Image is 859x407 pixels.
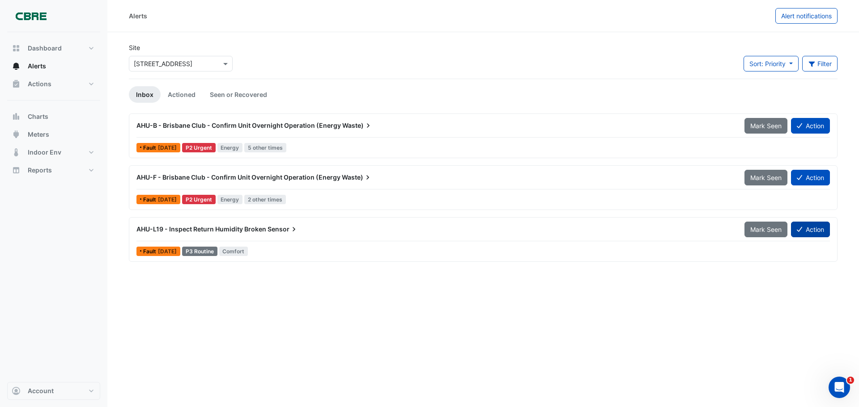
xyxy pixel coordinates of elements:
[161,86,203,103] a: Actioned
[750,122,782,130] span: Mark Seen
[182,247,217,256] div: P3 Routine
[7,39,100,57] button: Dashboard
[244,195,286,204] span: 2 other times
[750,174,782,181] span: Mark Seen
[28,148,61,157] span: Indoor Env
[7,143,100,161] button: Indoor Env
[143,145,158,151] span: Fault
[28,44,62,53] span: Dashboard
[28,166,52,175] span: Reports
[28,130,49,139] span: Meters
[12,112,21,121] app-icon: Charts
[143,197,158,202] span: Fault
[7,161,100,179] button: Reports
[182,143,216,152] div: P2 Urgent
[158,196,177,203] span: Mon 30-Jun-2025 00:00 AEST
[744,170,787,185] button: Mark Seen
[136,225,266,233] span: AHU-L19 - Inspect Return Humidity Broken
[847,377,854,384] span: 1
[129,11,147,21] div: Alerts
[203,86,274,103] a: Seen or Recovered
[12,130,21,139] app-icon: Meters
[802,56,838,71] button: Filter
[749,60,786,67] span: Sort: Priority
[744,222,787,237] button: Mark Seen
[12,80,21,88] app-icon: Actions
[219,247,248,256] span: Comfort
[750,226,782,233] span: Mark Seen
[829,377,850,398] iframe: Intercom live chat
[28,386,54,395] span: Account
[342,173,372,182] span: Waste)
[11,7,51,25] img: Company Logo
[781,12,832,20] span: Alert notifications
[182,195,216,204] div: P2 Urgent
[7,57,100,75] button: Alerts
[7,75,100,93] button: Actions
[217,143,243,152] span: Energy
[12,44,21,53] app-icon: Dashboard
[12,62,21,71] app-icon: Alerts
[791,222,830,237] button: Action
[129,43,140,52] label: Site
[7,382,100,400] button: Account
[791,118,830,134] button: Action
[744,56,799,71] button: Sort: Priority
[136,173,340,181] span: AHU-F - Brisbane Club - Confirm Unit Overnight Operation (Energy
[12,148,21,157] app-icon: Indoor Env
[775,8,838,24] button: Alert notifications
[342,121,373,130] span: Waste)
[158,248,177,255] span: Fri 29-Aug-2025 08:30 AEST
[244,143,286,152] span: 5 other times
[217,195,243,204] span: Energy
[12,166,21,175] app-icon: Reports
[158,144,177,151] span: Mon 01-Sep-2025 00:00 AEST
[7,108,100,126] button: Charts
[129,86,161,103] a: Inbox
[143,249,158,254] span: Fault
[28,80,51,88] span: Actions
[744,118,787,134] button: Mark Seen
[28,112,48,121] span: Charts
[268,225,298,234] span: Sensor
[136,122,341,129] span: AHU-B - Brisbane Club - Confirm Unit Overnight Operation (Energy
[7,126,100,143] button: Meters
[791,170,830,185] button: Action
[28,62,46,71] span: Alerts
